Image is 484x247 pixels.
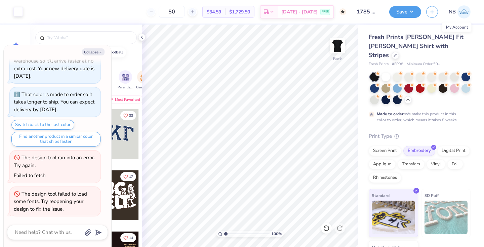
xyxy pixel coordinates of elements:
[369,33,463,59] span: Fresh Prints [PERSON_NAME] Fit [PERSON_NAME] Shirt with Stripes
[369,132,471,140] div: Print Type
[425,192,439,199] span: 3D Puff
[398,159,425,169] div: Transfers
[14,191,87,212] div: The design tool failed to load some fonts. Try reopening your design to fix the issue.
[457,5,471,18] img: Naomi Buckmelter
[136,70,152,90] div: filter for Game Day
[229,8,250,15] span: $1,729.50
[207,8,221,15] span: $34.59
[14,154,95,169] div: The design tool ran into an error. Try again.
[447,159,463,169] div: Foil
[389,6,421,18] button: Save
[449,8,456,16] span: NB
[449,5,471,18] a: NB
[120,172,136,181] button: Like
[437,146,470,156] div: Digital Print
[425,201,468,234] img: 3D Puff
[442,23,472,32] div: My Account
[271,231,282,237] span: 100 %
[98,47,126,57] button: football
[333,56,342,62] div: Back
[82,48,105,55] button: Collapse
[129,175,133,178] span: 17
[159,6,185,18] input: – –
[377,111,405,117] strong: Made to order:
[372,201,415,234] img: Standard
[372,192,390,199] span: Standard
[136,70,152,90] button: filter button
[120,233,136,242] button: Like
[377,111,459,123] div: We make this product in this color to order, which means it takes 8 weeks.
[369,146,401,156] div: Screen Print
[369,159,396,169] div: Applique
[351,5,384,18] input: Untitled Design
[118,70,133,90] button: filter button
[105,95,143,104] div: Most Favorited
[118,85,133,90] span: Parent's Weekend
[14,91,94,113] div: That color is made to order so it takes longer to ship. You can expect delivery by [DATE].
[11,120,74,130] button: Switch back to the last color
[403,146,435,156] div: Embroidery
[129,114,133,117] span: 33
[392,61,403,67] span: # FP98
[122,73,129,81] img: Parent's Weekend Image
[14,172,46,179] div: Failed to fetch
[11,132,100,147] button: Find another product in a similar color that ships faster
[120,111,136,120] button: Like
[46,34,132,41] input: Try "Alpha"
[407,61,440,67] span: Minimum Order: 50 +
[369,61,389,67] span: Fresh Prints
[129,236,133,240] span: 14
[140,73,148,81] img: Game Day Image
[136,85,152,90] span: Game Day
[109,50,123,54] div: football
[322,9,329,14] span: FREE
[331,39,344,52] img: Back
[369,173,401,183] div: Rhinestones
[118,70,133,90] div: filter for Parent's Weekend
[281,8,318,15] span: [DATE] - [DATE]
[427,159,445,169] div: Vinyl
